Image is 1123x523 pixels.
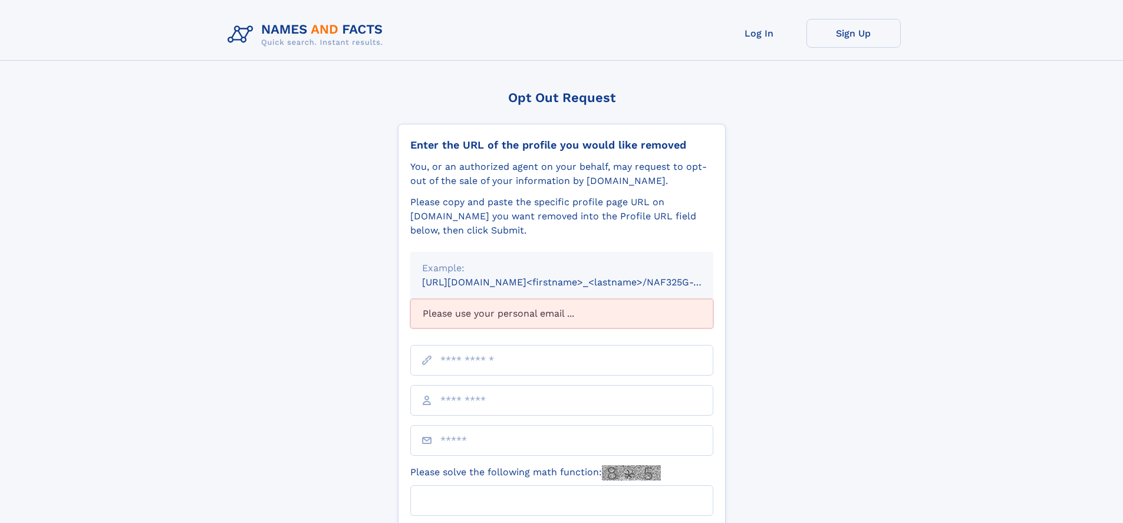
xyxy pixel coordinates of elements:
div: Opt Out Request [398,90,726,105]
a: Log In [712,19,806,48]
small: [URL][DOMAIN_NAME]<firstname>_<lastname>/NAF325G-xxxxxxxx [422,277,736,288]
label: Please solve the following math function: [410,465,661,481]
a: Sign Up [806,19,901,48]
div: You, or an authorized agent on your behalf, may request to opt-out of the sale of your informatio... [410,160,713,188]
div: Please use your personal email ... [410,299,713,328]
div: Enter the URL of the profile you would like removed [410,139,713,152]
div: Please copy and paste the specific profile page URL on [DOMAIN_NAME] you want removed into the Pr... [410,195,713,238]
img: Logo Names and Facts [223,19,393,51]
div: Example: [422,261,702,275]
